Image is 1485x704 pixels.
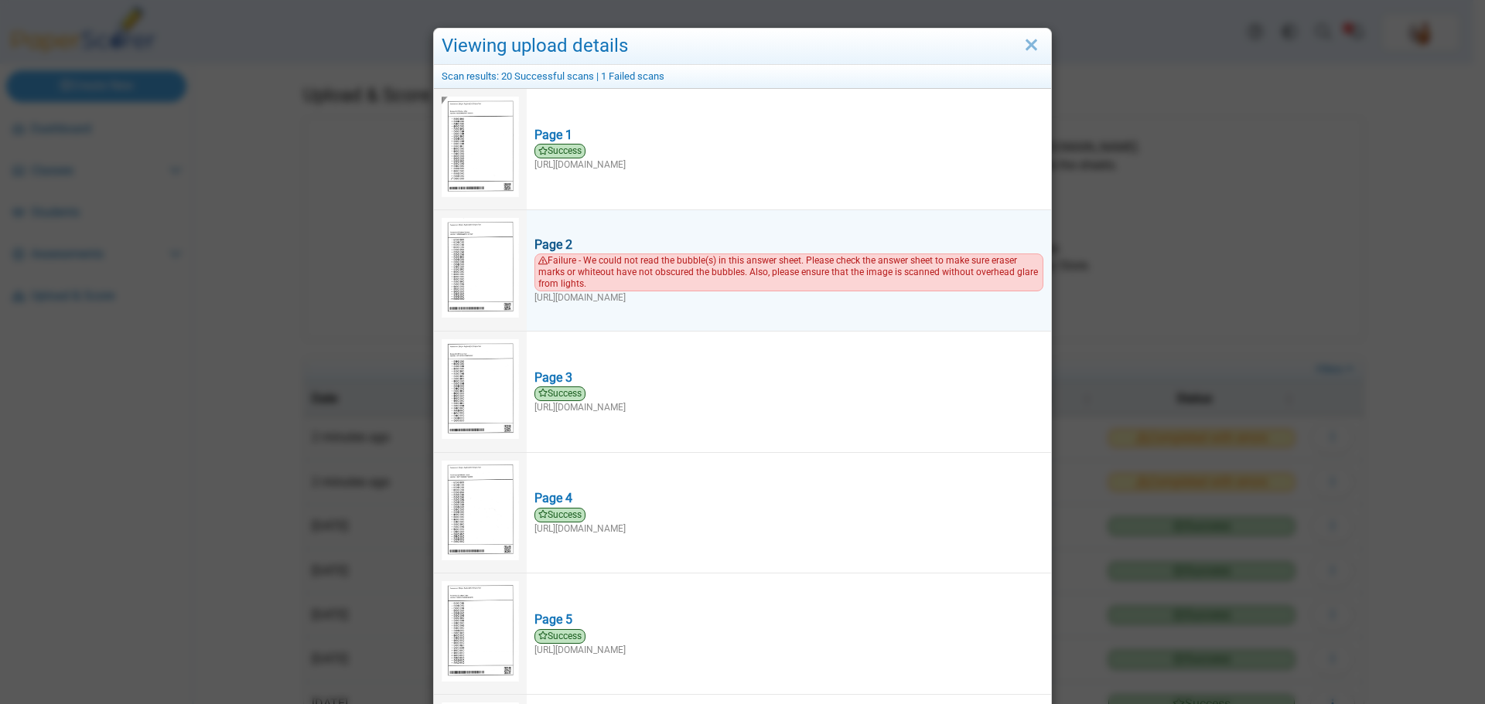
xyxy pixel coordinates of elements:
div: [URL][DOMAIN_NAME] [534,144,1043,172]
div: [URL][DOMAIN_NAME] [534,508,1043,536]
div: Page 4 [534,490,1043,507]
div: Page 2 [534,236,1043,253]
span: Success [534,629,585,644]
span: Success [534,386,585,401]
div: [URL][DOMAIN_NAME] [534,386,1043,414]
img: 3123401_SEPTEMBER_4_2025T17_12_35_848000000.jpeg [442,581,519,681]
div: [URL][DOMAIN_NAME] [534,253,1043,304]
span: Success [534,144,585,158]
div: Viewing upload details [434,29,1051,65]
a: Page 2 Failure - We could not read the bubble(s) in this answer sheet. Please check the answer sh... [527,229,1051,313]
span: Success [534,508,585,522]
img: 3123411_SEPTEMBER_4_2025T17_12_31_357000000.jpeg [442,97,519,196]
a: Close [1019,33,1043,60]
img: 3123410_SEPTEMBER_4_2025T17_12_33_707000000.jpeg [442,461,519,560]
a: Page 3 Success [URL][DOMAIN_NAME] [527,362,1051,422]
div: Page 5 [534,611,1043,628]
div: Scan results: 20 Successful scans | 1 Failed scans [434,65,1051,89]
img: web_tXrqh8nnC4A4PeeavfG8B70yLc1b6qKDmfPO62N8_SEPTEMBER_4_2025T17_11_29_276000000.jpg [442,218,519,318]
a: Page 5 Success [URL][DOMAIN_NAME] [527,604,1051,664]
div: Page 1 [534,127,1043,144]
a: Page 4 Success [URL][DOMAIN_NAME] [527,482,1051,542]
span: Failure - We could not read the bubble(s) in this answer sheet. Please check the answer sheet to ... [534,253,1043,291]
div: [URL][DOMAIN_NAME] [534,629,1043,657]
div: Page 3 [534,369,1043,386]
a: Page 1 Success [URL][DOMAIN_NAME] [527,119,1051,179]
img: 3123412_SEPTEMBER_4_2025T17_11_14_954000000.jpeg [442,339,519,439]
